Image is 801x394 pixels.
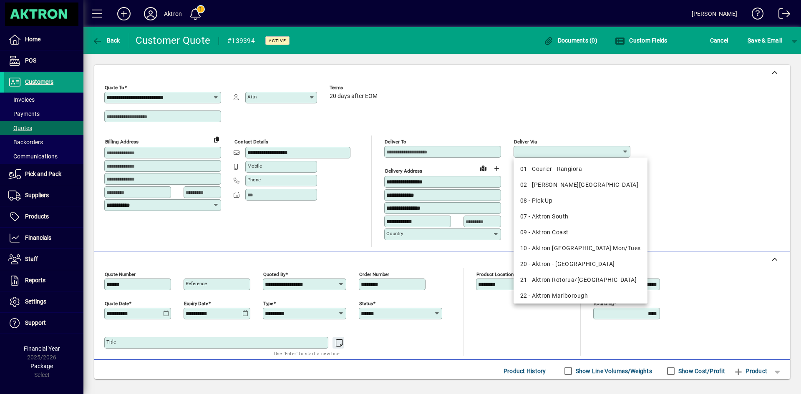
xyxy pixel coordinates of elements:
[615,37,667,44] span: Custom Fields
[514,208,647,224] mat-option: 07 - Aktron South
[733,364,767,378] span: Product
[500,364,549,379] button: Product History
[227,34,255,48] div: #139394
[92,37,120,44] span: Back
[543,37,597,44] span: Documents (0)
[385,139,406,145] mat-label: Deliver To
[105,85,124,90] mat-label: Quote To
[25,171,61,177] span: Pick and Pack
[4,93,83,107] a: Invoices
[520,181,641,189] div: 02 - [PERSON_NAME][GEOGRAPHIC_DATA]
[490,162,503,175] button: Choose address
[4,228,83,248] a: Financials
[4,206,83,227] a: Products
[729,364,771,379] button: Product
[25,36,40,43] span: Home
[746,2,764,29] a: Knowledge Base
[520,291,641,300] div: 22 - Aktron Marlborough
[476,161,490,175] a: View on map
[514,193,647,208] mat-option: 08 - Pick Up
[247,163,262,169] mat-label: Mobile
[25,213,49,220] span: Products
[772,2,791,29] a: Logout
[25,192,49,198] span: Suppliers
[25,319,46,326] span: Support
[514,224,647,240] mat-option: 09 - Aktron Coast
[520,244,641,253] div: 10 - Aktron [GEOGRAPHIC_DATA] Mon/Tues
[105,271,136,277] mat-label: Quote number
[25,57,36,64] span: POS
[4,149,83,163] a: Communications
[748,34,782,47] span: ave & Email
[4,29,83,50] a: Home
[24,345,60,352] span: Financial Year
[25,256,38,262] span: Staff
[184,300,208,306] mat-label: Expiry date
[514,288,647,304] mat-option: 22 - Aktron Marlborough
[514,272,647,288] mat-option: 21 - Aktron Rotorua/Tauranga
[520,260,641,269] div: 20 - Aktron - [GEOGRAPHIC_DATA]
[514,161,647,177] mat-option: 01 - Courier - Rangiora
[186,281,207,286] mat-label: Reference
[748,37,751,44] span: S
[137,6,164,21] button: Profile
[25,277,45,284] span: Reports
[269,38,286,43] span: Active
[386,231,403,236] mat-label: Country
[520,165,641,173] div: 01 - Courier - Rangiora
[8,125,32,131] span: Quotes
[613,33,670,48] button: Custom Fields
[90,33,122,48] button: Back
[83,33,129,48] app-page-header-button: Back
[25,78,53,85] span: Customers
[4,313,83,334] a: Support
[710,34,728,47] span: Cancel
[359,271,389,277] mat-label: Order number
[25,234,51,241] span: Financials
[274,349,340,358] mat-hint: Use 'Enter' to start a new line
[4,107,83,121] a: Payments
[210,133,223,146] button: Copy to Delivery address
[692,7,737,20] div: [PERSON_NAME]
[574,367,652,375] label: Show Line Volumes/Weights
[247,94,257,100] mat-label: Attn
[30,363,53,369] span: Package
[4,164,83,185] a: Pick and Pack
[25,298,46,305] span: Settings
[263,300,273,306] mat-label: Type
[4,270,83,291] a: Reports
[359,300,373,306] mat-label: Status
[514,240,647,256] mat-option: 10 - Aktron North Island Mon/Tues
[743,33,786,48] button: Save & Email
[520,228,641,237] div: 09 - Aktron Coast
[8,96,35,103] span: Invoices
[4,291,83,312] a: Settings
[677,367,725,375] label: Show Cost/Profit
[514,139,537,145] mat-label: Deliver via
[520,196,641,205] div: 08 - Pick Up
[520,276,641,284] div: 21 - Aktron Rotorua/[GEOGRAPHIC_DATA]
[164,7,182,20] div: Aktron
[8,153,58,160] span: Communications
[4,121,83,135] a: Quotes
[105,300,129,306] mat-label: Quote date
[136,34,211,47] div: Customer Quote
[520,212,641,221] div: 07 - Aktron South
[504,364,546,378] span: Product History
[541,33,599,48] button: Documents (0)
[4,185,83,206] a: Suppliers
[514,256,647,272] mat-option: 20 - Aktron - Auckland
[8,110,40,117] span: Payments
[4,50,83,71] a: POS
[514,177,647,193] mat-option: 02 - Courier - Hamilton
[111,6,137,21] button: Add
[4,135,83,149] a: Backorders
[708,33,730,48] button: Cancel
[330,85,380,90] span: Terms
[263,271,285,277] mat-label: Quoted by
[8,139,43,146] span: Backorders
[4,249,83,270] a: Staff
[106,339,116,345] mat-label: Title
[330,93,378,100] span: 20 days after EOM
[247,177,261,183] mat-label: Phone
